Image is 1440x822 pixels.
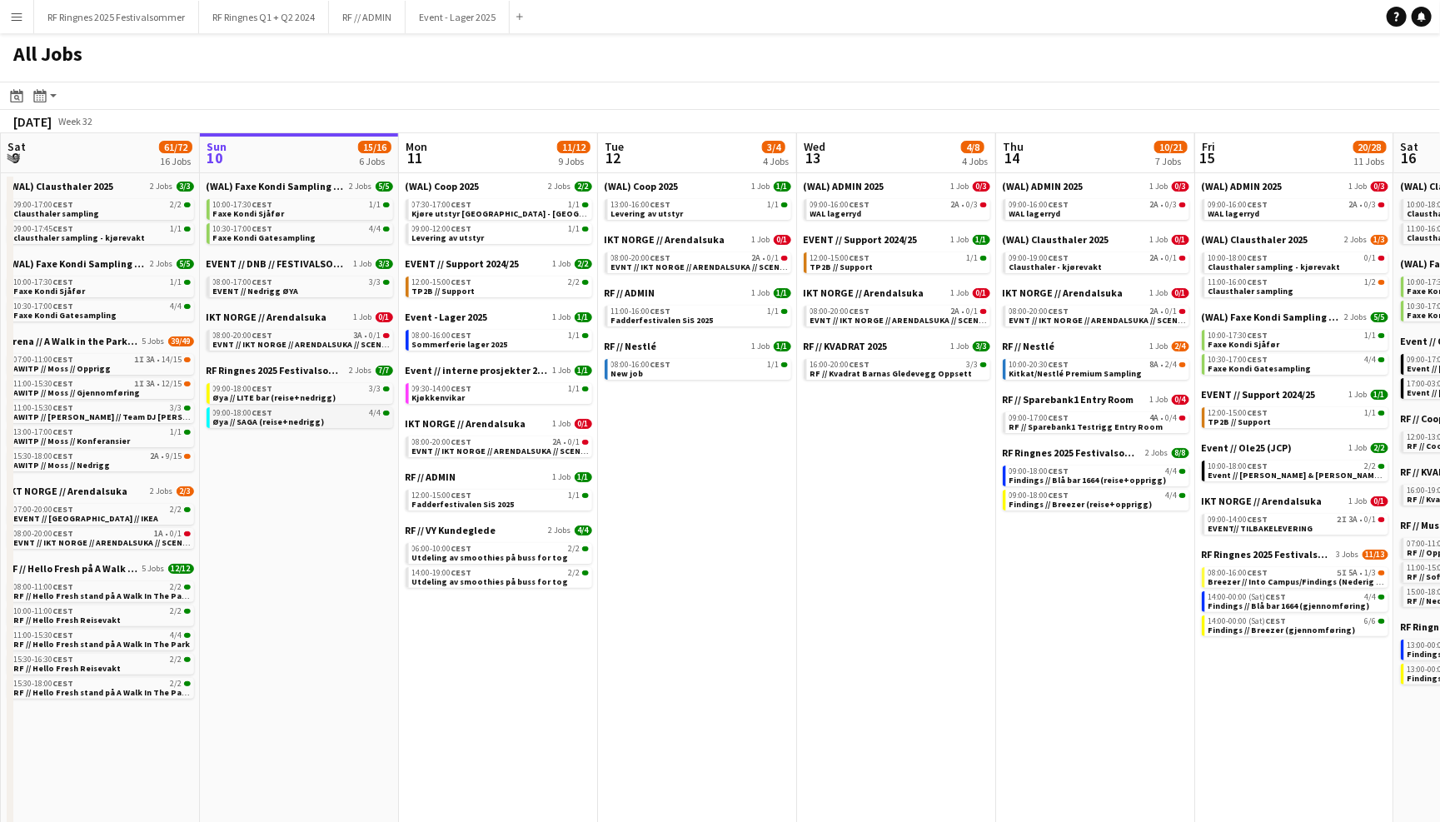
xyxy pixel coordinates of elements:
span: 0/1 [376,312,393,322]
span: 1/1 [370,201,381,209]
span: EVENT // Nedrigg ØYA [213,286,299,296]
span: Fadderfestivalen SiS 2025 [611,315,714,326]
a: 10:00-17:30CEST1/1Faxe Kondi Sjåfør [1208,330,1385,349]
a: 10:00-20:30CEST8A•2/4Kitkat/Nestlé Premium Sampling [1009,359,1186,378]
span: 2A [752,254,761,262]
span: 1 Job [752,235,770,245]
span: 0/1 [967,307,979,316]
span: Faxe Kondi Sjåfør [14,286,86,296]
span: TP2B // Support [412,286,476,296]
span: 2 Jobs [350,182,372,192]
a: (WAL) ADMIN 20251 Job0/3 [1003,180,1189,192]
a: 13:00-16:00CEST1/1Levering av utstyr [611,199,788,218]
span: 1/1 [569,201,580,209]
a: 09:00-16:00CEST2A•0/3WAL lagerryd [810,199,987,218]
span: 0/1 [1365,254,1377,262]
span: Sommerferie lager 2025 [412,339,508,350]
a: (WAL) Faxe Kondi Sampling 20252 Jobs5/5 [207,180,393,192]
span: CEST [53,223,74,234]
a: (WAL) Coop 20252 Jobs2/2 [406,180,592,192]
span: 5 Jobs [142,336,165,346]
span: 1 Job [752,182,770,192]
span: 3A [147,356,156,364]
span: 10:30-17:00 [1208,356,1268,364]
a: 11:00-16:00CEST1/1Fadderfestivalen SiS 2025 [611,306,788,325]
span: 08:00-16:00 [412,331,472,340]
span: 1/1 [973,235,990,245]
span: (WAL) Clausthaler 2025 [7,180,114,192]
span: 08:00-16:00 [611,361,671,369]
span: Arena // A Walk in the Park 2025 [7,335,139,347]
span: (WAL) Coop 2025 [605,180,679,192]
div: • [1208,201,1385,209]
span: (WAL) ADMIN 2025 [1202,180,1283,192]
a: 09:00-16:00CEST2A•0/3WAL lagerryd [1009,199,1186,218]
span: 0/1 [1172,235,1189,245]
span: 0/1 [774,235,791,245]
span: CEST [1248,276,1268,287]
span: Faxe Kondi Sjåfør [1208,339,1280,350]
span: 5/5 [1371,312,1388,322]
span: 1/2 [1365,278,1377,286]
span: (WAL) ADMIN 2025 [1003,180,1084,192]
div: EVENT // DNB // FESTIVALSOMMER 20251 Job3/308:00-17:00CEST3/3EVENT // Nedrigg ØYA [207,257,393,311]
span: (WAL) Faxe Kondi Sampling 2025 [7,257,147,270]
span: Clausthaler sampling [14,208,100,219]
span: 2 Jobs [151,182,173,192]
span: RF // Nestlé [605,340,657,352]
span: 1/1 [171,225,182,233]
a: 08:00-20:00CEST2A•0/1EVNT // IKT NORGE // ARENDALSUKA // SCENE-MESTER [611,252,788,272]
div: IKT NORGE // Arendalsuka1 Job0/108:00-20:00CEST2A•0/1EVNT // IKT NORGE // ARENDALSUKA // SCENE-ME... [804,286,990,340]
a: 08:00-20:00CEST2A•0/1EVNT // IKT NORGE // ARENDALSUKA // SCENE-MESTER [1009,306,1186,325]
div: (WAL) Clausthaler 20251 Job0/109:00-19:00CEST2A•0/1Clausthaler - kjørevakt [1003,233,1189,286]
span: 0/3 [1365,201,1377,209]
button: RF Ringnes Q1 + Q2 2024 [199,1,329,33]
span: EVNT // IKT NORGE // ARENDALSUKA // SCENE-MESTER [810,315,1021,326]
span: (WAL) Clausthaler 2025 [1202,233,1308,246]
span: Event - Lager 2025 [406,311,488,323]
a: 10:30-17:00CEST4/4Faxe Kondi Gatesampling [1208,354,1385,373]
span: 1/1 [569,331,580,340]
span: CEST [850,252,870,263]
span: CEST [1248,330,1268,341]
a: 09:00-12:00CEST1/1Levering av utstyr [412,223,589,242]
span: 2A [1150,254,1159,262]
span: 08:00-17:00 [213,278,273,286]
span: (WAL) Faxe Kondi Sampling 2025 [207,180,346,192]
span: 3/3 [177,182,194,192]
span: 1 Job [1150,182,1168,192]
span: Faxe Kondi Gatesampling [1208,363,1312,374]
div: • [611,254,788,262]
a: 12:00-15:00CEST2/2TP2B // Support [412,276,589,296]
span: CEST [1049,359,1069,370]
span: 5/5 [177,259,194,269]
span: EVNT // IKT NORGE // ARENDALSUKA // SCENE-MESTER [611,262,822,272]
span: 0/3 [1166,201,1178,209]
span: 2A [951,201,960,209]
a: (WAL) ADMIN 20251 Job0/3 [1202,180,1388,192]
a: 10:00-17:30CEST1/1Faxe Kondi Sjåfør [14,276,191,296]
span: 0/3 [973,182,990,192]
span: 2A [1150,201,1159,209]
span: CEST [1248,199,1268,210]
span: 12:00-15:00 [810,254,870,262]
a: (WAL) ADMIN 20251 Job0/3 [804,180,990,192]
a: (WAL) Clausthaler 20252 Jobs3/3 [7,180,194,192]
div: RF // Nestlé1 Job1/108:00-16:00CEST1/1New job [605,340,791,383]
span: 09:00-12:00 [412,225,472,233]
button: RF Ringnes 2025 Festivalsommer [34,1,199,33]
span: 0/3 [1172,182,1189,192]
span: 2 Jobs [151,259,173,269]
span: 1/1 [768,361,780,369]
span: 0/1 [973,288,990,298]
a: (WAL) Faxe Kondi Sampling 20252 Jobs5/5 [1202,311,1388,323]
a: (WAL) Faxe Kondi Sampling 20252 Jobs5/5 [7,257,194,270]
div: RF // Nestlé1 Job2/410:00-20:30CEST8A•2/4Kitkat/Nestlé Premium Sampling [1003,340,1189,393]
span: 08:00-20:00 [213,331,273,340]
span: 39/49 [168,336,194,346]
span: 1/1 [171,278,182,286]
a: Event - Lager 20251 Job1/1 [406,311,592,323]
span: 10:30-17:00 [14,302,74,311]
span: WAL lagerryd [1009,208,1061,219]
span: TP2B // Support [810,262,874,272]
